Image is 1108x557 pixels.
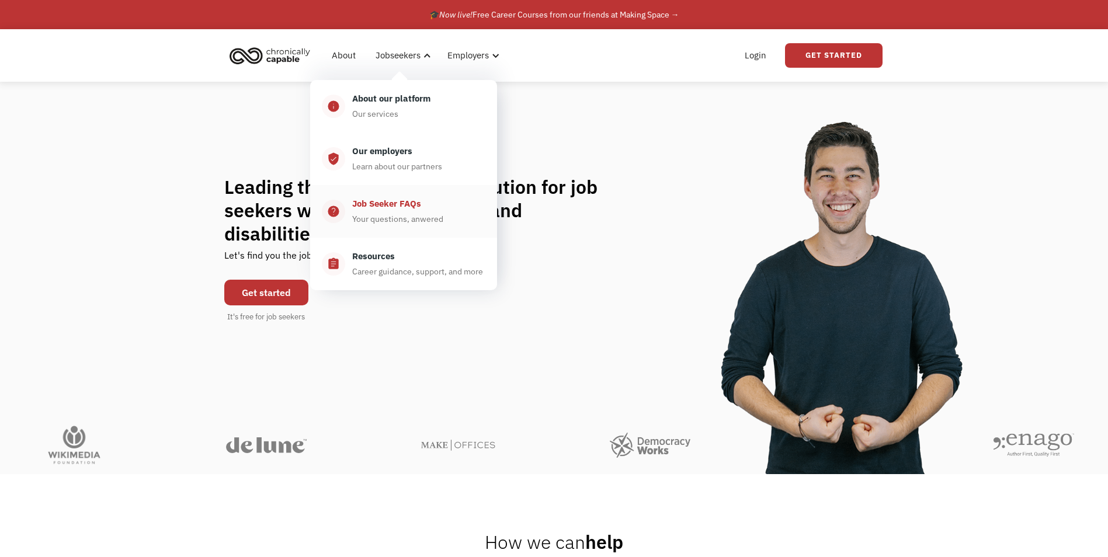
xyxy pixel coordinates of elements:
[226,43,319,68] a: home
[224,175,620,245] h1: Leading the flexible work revolution for job seekers with chronic illnesses and disabilities
[376,48,421,62] div: Jobseekers
[429,8,679,22] div: 🎓 Free Career Courses from our friends at Making Space →
[738,37,773,74] a: Login
[440,37,503,74] div: Employers
[327,204,340,218] div: help_center
[352,107,398,121] div: Our services
[447,48,489,62] div: Employers
[310,74,497,290] nav: Jobseekers
[310,185,497,238] a: help_centerJob Seeker FAQsYour questions, anwered
[369,37,435,74] div: Jobseekers
[352,144,412,158] div: Our employers
[325,37,363,74] a: About
[352,212,443,226] div: Your questions, anwered
[785,43,883,68] a: Get Started
[352,92,430,106] div: About our platform
[310,80,497,133] a: infoAbout our platformOur services
[224,280,308,305] a: Get started
[327,99,340,113] div: info
[439,9,473,20] em: Now live!
[352,159,442,173] div: Learn about our partners
[485,530,623,553] h2: help
[227,311,305,323] div: It's free for job seekers
[352,197,421,211] div: Job Seeker FAQs
[352,249,395,263] div: Resources
[327,152,340,166] div: verified_user
[485,530,585,554] span: How we can
[310,133,497,185] a: verified_userOur employersLearn about our partners
[310,238,497,290] a: assignmentResourcesCareer guidance, support, and more
[327,257,340,271] div: assignment
[224,245,378,274] div: Let's find you the job of your dreams
[226,43,314,68] img: Chronically Capable logo
[352,264,483,278] div: Career guidance, support, and more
